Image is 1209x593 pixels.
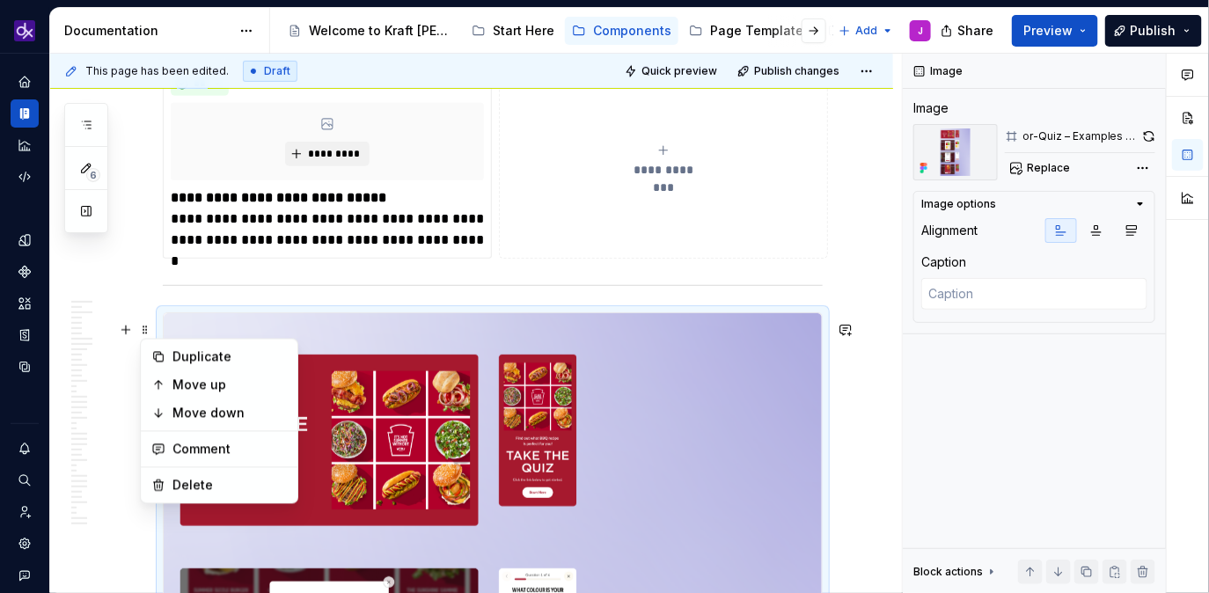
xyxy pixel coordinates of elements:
button: Image options [921,197,1147,211]
div: Duplicate [172,348,287,366]
a: Page Templates [682,17,817,45]
button: Replace [1005,156,1078,180]
button: Contact support [11,561,39,589]
div: Image options [921,197,996,211]
button: Preview [1012,15,1098,47]
div: Comment [172,441,287,458]
span: Draft [264,64,290,78]
button: Search ⌘K [11,466,39,494]
div: Move up [172,377,287,394]
div: Start Here [493,22,554,40]
button: Add [833,18,899,43]
a: Storybook stories [11,321,39,349]
div: Welcome to Kraft [PERSON_NAME] [309,22,454,40]
a: Invite team [11,498,39,526]
a: Home [11,68,39,96]
div: Page tree [281,13,830,48]
a: Start Here [465,17,561,45]
span: This page has been edited. [85,64,229,78]
span: Preview [1023,22,1073,40]
a: Data sources [11,353,39,381]
a: Code automation [11,163,39,191]
button: Notifications [11,435,39,463]
span: Replace [1027,161,1070,175]
div: Block actions [913,560,999,584]
div: Move down [172,405,287,422]
img: 0784b2da-6f85-42e6-8793-4468946223dc.png [14,20,35,41]
a: Assets [11,289,39,318]
span: Publish changes [754,64,839,78]
div: Image [913,99,949,117]
a: Documentation [11,99,39,128]
a: Components [565,17,678,45]
div: Components [593,22,671,40]
div: Delete [172,477,287,494]
span: Add [855,24,877,38]
button: Quick preview [619,59,725,84]
a: Design tokens [11,226,39,254]
button: Publish [1105,15,1202,47]
button: Share [932,15,1005,47]
div: Alignment [921,222,978,239]
span: Publish [1131,22,1176,40]
div: Caption [921,253,966,271]
a: Settings [11,530,39,558]
a: Analytics [11,131,39,159]
span: 6 [86,168,100,182]
div: Page Templates [710,22,810,40]
img: a48d462f-fc1a-4914-8e89-5cb3fa9e8a6f.png [913,124,998,180]
span: Quick preview [641,64,717,78]
div: J [918,24,923,38]
a: Components [11,258,39,286]
div: Block actions [913,565,983,579]
button: Publish changes [732,59,847,84]
span: Share [957,22,993,40]
div: or-Quiz – Examples of the components in use [1022,129,1139,143]
div: Documentation [64,22,231,40]
a: Welcome to Kraft [PERSON_NAME] [281,17,461,45]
